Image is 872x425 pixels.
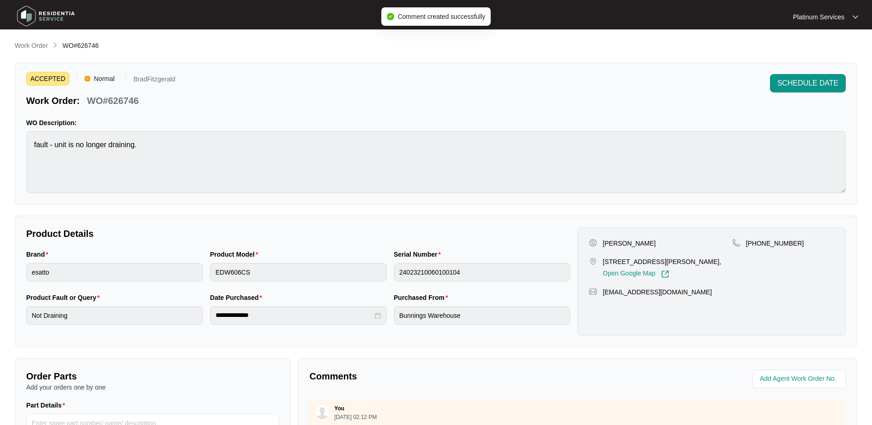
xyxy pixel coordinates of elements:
img: chevron-right [51,41,59,49]
span: SCHEDULE DATE [777,78,838,89]
p: Product Details [26,227,570,240]
p: [EMAIL_ADDRESS][DOMAIN_NAME] [603,287,712,297]
p: [DATE] 02:12 PM [334,414,376,420]
p: BradFitzgerald [133,76,175,86]
p: Comments [309,370,571,383]
img: user.svg [315,405,329,419]
input: Brand [26,263,203,281]
a: Work Order [13,41,50,51]
p: You [334,405,344,412]
input: Product Fault or Query [26,306,203,325]
p: [STREET_ADDRESS][PERSON_NAME], [603,257,721,266]
a: Open Google Map [603,270,669,278]
img: Link-External [661,270,669,278]
p: Platinum Services [793,12,844,22]
label: Brand [26,250,52,259]
label: Serial Number [394,250,445,259]
label: Product Fault or Query [26,293,103,302]
img: user-pin [589,239,597,247]
textarea: fault - unit is no longer draining. [26,131,846,193]
label: Date Purchased [210,293,266,302]
p: Order Parts [26,370,279,383]
span: check-circle [387,13,394,20]
img: map-pin [589,257,597,265]
button: SCHEDULE DATE [770,74,846,92]
input: Add Agent Work Order No. [760,373,840,385]
label: Purchased From [394,293,452,302]
p: Add your orders one by one [26,383,279,392]
span: WO#626746 [63,42,99,49]
label: Part Details [26,401,69,410]
p: WO#626746 [87,94,138,107]
img: dropdown arrow [853,15,858,19]
img: Vercel Logo [85,76,90,81]
span: Normal [90,72,118,86]
p: [PHONE_NUMBER] [746,239,804,248]
input: Product Model [210,263,387,281]
img: map-pin [589,287,597,296]
p: WO Description: [26,118,846,127]
label: Product Model [210,250,262,259]
p: Work Order [15,41,48,50]
p: Work Order: [26,94,80,107]
input: Date Purchased [216,310,373,320]
img: map-pin [732,239,741,247]
img: residentia service logo [14,2,78,30]
span: ACCEPTED [26,72,69,86]
input: Purchased From [394,306,570,325]
input: Serial Number [394,263,570,281]
p: [PERSON_NAME] [603,239,655,248]
span: Comment created successfully [398,13,485,20]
